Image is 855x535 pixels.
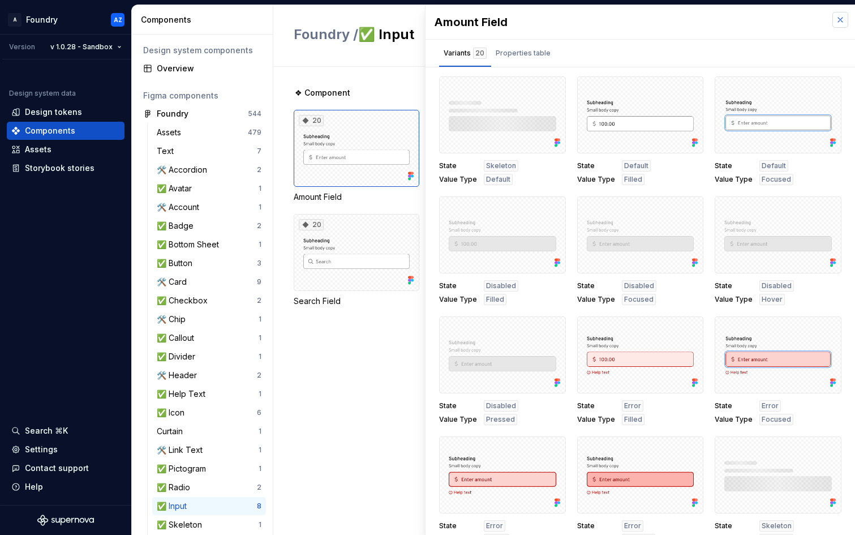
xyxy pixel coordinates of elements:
span: State [577,161,615,170]
a: 🛠️ Card9 [152,273,266,291]
span: Skeleton [762,521,792,530]
div: ✅ Icon [157,407,189,418]
div: 20 [473,48,487,59]
a: 🛠️ Header2 [152,366,266,384]
div: 20Amount Field [294,110,419,203]
span: Filled [624,415,642,424]
a: Curtain1 [152,422,266,440]
div: Components [25,125,75,136]
div: Overview [157,63,261,74]
span: ❖ Component [295,87,350,99]
button: v 1.0.28 - Sandbox [45,39,127,55]
div: 🛠️ Link Text [157,444,207,456]
a: ✅ Button3 [152,254,266,272]
span: Filled [486,295,504,304]
a: Assets [7,140,124,159]
a: 🛠️ Chip1 [152,310,266,328]
a: ✅ Radio2 [152,478,266,497]
span: State [439,521,477,530]
div: 2 [257,483,261,492]
div: 🛠️ Card [157,276,191,288]
div: Design tokens [25,106,82,118]
span: Error [486,521,503,530]
span: State [439,281,477,290]
span: Disabled [486,281,516,290]
button: Contact support [7,459,124,477]
span: Default [762,161,786,170]
a: Storybook stories [7,159,124,177]
div: Foundry [26,14,58,25]
div: 9 [257,277,261,286]
button: Help [7,478,124,496]
div: 1 [259,520,261,529]
div: ✅ Help Text [157,388,210,400]
div: ✅ Radio [157,482,195,493]
span: State [715,521,753,530]
div: 20 [299,115,324,126]
div: Search ⌘K [25,425,68,436]
div: ✅ Input [157,500,191,512]
span: State [439,401,477,410]
div: Design system data [9,89,76,98]
span: Focused [762,415,791,424]
div: ✅ Avatar [157,183,196,194]
span: Disabled [486,401,516,410]
a: ✅ Divider1 [152,348,266,366]
div: A [8,13,22,27]
a: Assets479 [152,123,266,142]
span: Error [624,401,641,410]
a: 🛠️ Account1 [152,198,266,216]
span: Value Type [715,415,753,424]
span: Default [486,175,510,184]
div: 1 [259,203,261,212]
div: ✅ Skeleton [157,519,207,530]
div: 1 [259,315,261,324]
span: State [577,281,615,290]
svg: Supernova Logo [37,515,94,526]
div: 20 [299,219,324,230]
div: Storybook stories [25,162,94,174]
span: State [715,401,753,410]
span: Skeleton [486,161,516,170]
div: 1 [259,446,261,455]
span: Value Type [577,295,615,304]
a: ✅ Pictogram1 [152,460,266,478]
div: 🛠️ Chip [157,314,190,325]
div: Figma components [143,90,261,101]
span: Foundry / [294,26,358,42]
span: Value Type [439,175,477,184]
a: ✅ Skeleton1 [152,516,266,534]
div: 3 [257,259,261,268]
a: 🛠️ Link Text1 [152,441,266,459]
a: ✅ Badge2 [152,217,266,235]
div: Curtain [157,426,187,437]
div: ✅ Divider [157,351,200,362]
a: ✅ Callout1 [152,329,266,347]
a: Overview [139,59,266,78]
div: Search Field [294,296,419,307]
a: ✅ Checkbox2 [152,292,266,310]
span: State [715,281,753,290]
div: Assets [25,144,51,155]
a: ✅ Icon6 [152,404,266,422]
div: 🛠️ Accordion [157,164,212,176]
div: 6 [257,408,261,417]
span: Value Type [577,175,615,184]
div: 7 [257,147,261,156]
a: ✅ Input8 [152,497,266,515]
a: Design tokens [7,103,124,121]
div: 🛠️ Header [157,370,201,381]
span: Value Type [715,175,753,184]
span: Value Type [577,415,615,424]
div: Amount Field [435,14,821,30]
span: Value Type [439,415,477,424]
span: Focused [624,295,654,304]
div: Variants [444,48,487,59]
div: Components [141,14,268,25]
div: ✅ Callout [157,332,199,344]
div: Amount Field [294,191,419,203]
div: 20Search Field [294,214,419,307]
span: Hover [762,295,783,304]
h2: ✅ Input [294,25,674,44]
